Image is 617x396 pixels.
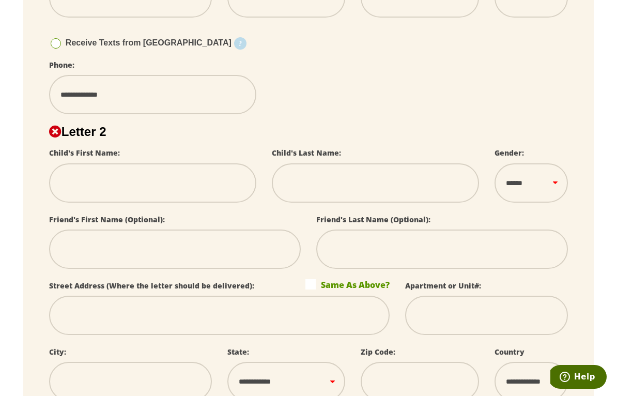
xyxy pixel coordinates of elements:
span: Receive Texts from [GEOGRAPHIC_DATA] [66,38,232,47]
label: Same As Above? [305,279,390,290]
label: Phone: [49,60,74,70]
label: Street Address (Where the letter should be delivered): [49,281,254,291]
label: Country [495,347,525,357]
label: Friend's First Name (Optional): [49,215,165,224]
label: Gender: [495,148,524,158]
label: Zip Code: [361,347,395,357]
label: State: [227,347,249,357]
iframe: Opens a widget where you can find more information [550,365,607,391]
label: Child's First Name: [49,148,120,158]
label: Friend's Last Name (Optional): [316,215,430,224]
label: Child's Last Name: [272,148,341,158]
h2: Letter 2 [49,125,568,139]
label: Apartment or Unit#: [405,281,481,291]
label: City: [49,347,66,357]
